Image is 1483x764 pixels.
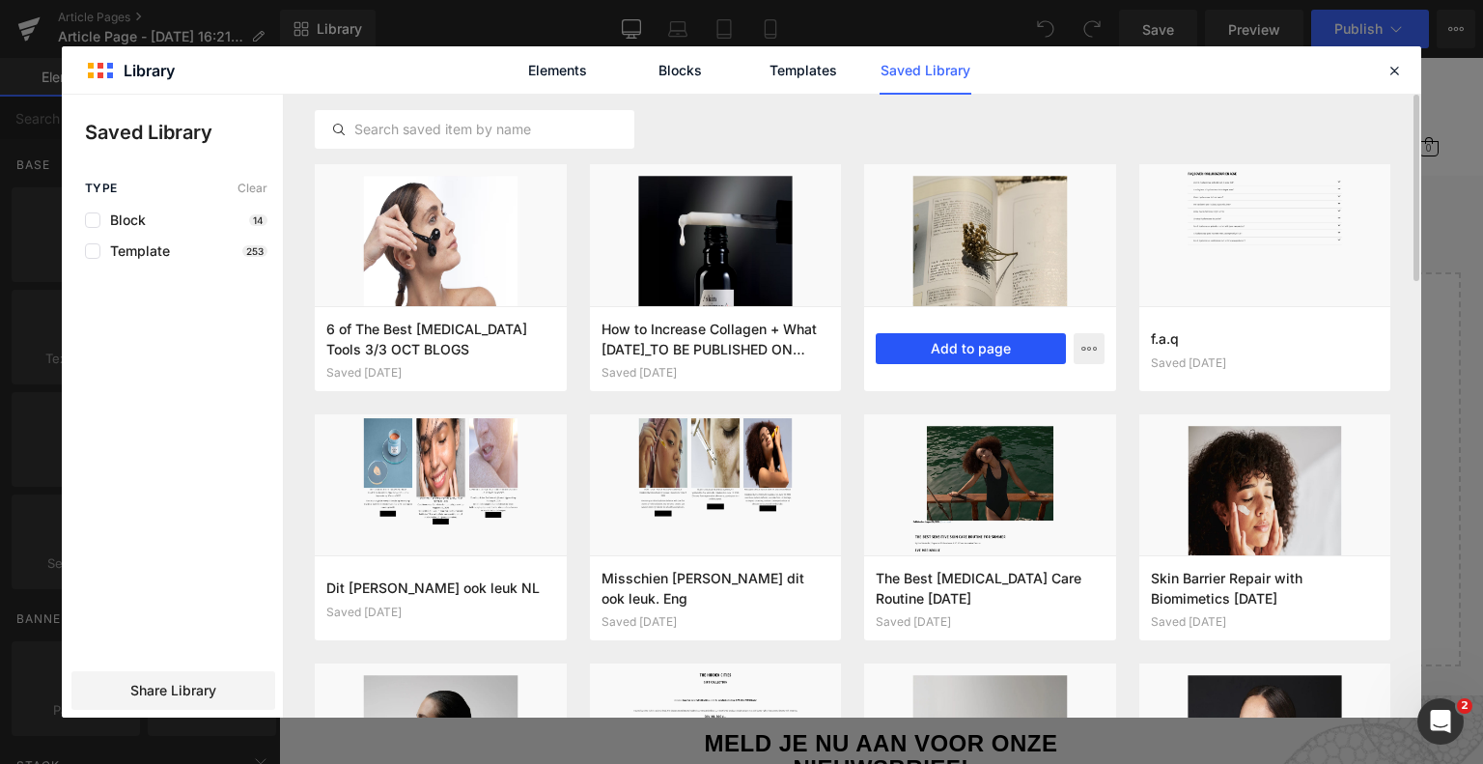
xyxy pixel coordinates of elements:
button: Professioneel [636,77,712,110]
a: Blocks [634,46,726,95]
b: Bestsellers [212,87,274,100]
div: Saved [DATE] [602,615,830,629]
span: Template [100,243,170,259]
img: Comfort Zone Nederland [516,14,689,51]
h3: Skin Barrier Repair with Biomimetics [DATE] [1151,568,1380,608]
span: Block [100,212,146,228]
a: Bestsellers [212,77,274,111]
div: Saved [DATE] [602,366,830,380]
p: or Drag & Drop elements from left sidebar [54,550,1151,563]
p: Saved Library [85,118,283,147]
input: Search saved item by name [316,118,633,141]
button: Gezicht [313,77,354,110]
h3: How to Increase Collagen + What [DATE]_TO BE PUBLISHED ON 09/14 [602,319,830,358]
div: Saved [DATE] [1151,356,1380,370]
h3: Misschien [PERSON_NAME] dit ook leuk. Eng [602,568,830,608]
a: 0 [1140,79,1160,99]
a: Elements [512,46,603,95]
span: Share Library [130,681,216,700]
button: Cadeau ideëen & Sets [480,71,598,118]
p: 253 [242,245,267,257]
a: b-corp [19,55,66,113]
div: Saved [DATE] [876,615,1105,629]
a: Explore Template [516,495,689,534]
button: Lichaam [393,77,441,110]
span: 0 [1147,86,1154,96]
h3: f.a.q [1151,328,1380,349]
p: 14 [249,214,267,226]
button: Search aria label [1048,66,1078,113]
iframe: Intercom live chat [1417,698,1464,745]
a: Saved Library [880,46,971,95]
svg: Certified B Corporation [25,55,60,113]
div: Saved [DATE] [1151,615,1380,629]
span: Clear [238,182,267,195]
button: Over comfort zone [750,71,849,118]
span: Type [85,182,118,195]
div: Saved [DATE] [326,606,555,619]
h3: Dit [PERSON_NAME] ook leuk NL [326,578,555,598]
h4: Meld je nu aan voor onze nieuwsbrief! [421,666,784,731]
button: Add to page [876,333,1066,364]
div: Saved [DATE] [326,366,555,380]
h3: The Best [MEDICAL_DATA] Care Routine [DATE] [876,568,1105,608]
span: 2 [1457,698,1472,714]
p: Start building your page [54,260,1151,283]
h3: 6 of The Best [MEDICAL_DATA] Tools 3/3 OCT BLOGS [326,319,555,358]
a: Templates [757,46,849,95]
